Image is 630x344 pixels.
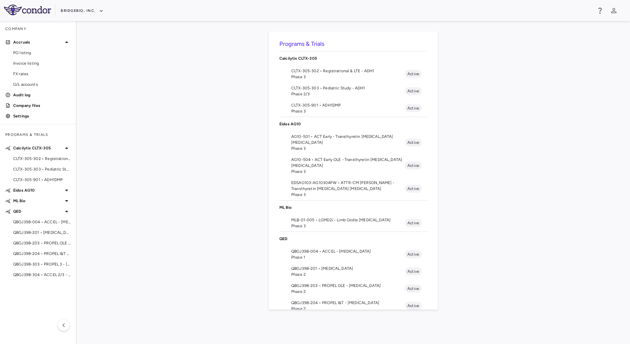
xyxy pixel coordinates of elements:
[405,71,422,77] span: Active
[13,60,71,66] span: Invoice listing
[405,163,422,169] span: Active
[13,113,71,119] p: Settings
[13,39,63,45] p: Accruals
[279,236,427,242] p: QED
[13,145,63,151] p: Calcilytix CLTX-305
[291,180,405,192] span: EDSAG103-AG10304PW • ATTR-CM [PERSON_NAME] - Transthyretin [MEDICAL_DATA] [MEDICAL_DATA]
[13,177,71,183] span: CLTX-305-901 • ADH1DMP
[291,102,405,108] span: CLTX-305-901 • ADH1DMP
[4,5,51,15] img: logo-full-BYUhSk78.svg
[279,55,427,61] p: Calcilytix CLTX-305
[13,81,71,87] span: G/L accounts
[279,82,427,100] li: CLTX-305-303 • Pediatric Study - ADH1Phase 2/3Active
[279,131,427,154] li: AG10-501 • ACT Early - Transthyretin [MEDICAL_DATA] [MEDICAL_DATA]Phase 3Active
[13,230,71,235] span: QBGJ398-201 • [MEDICAL_DATA]
[279,154,427,177] li: AG10-504 • ACT Early OLE - Transthyretin [MEDICAL_DATA] [MEDICAL_DATA]Phase 3Active
[291,91,405,97] span: Phase 2/3
[13,219,71,225] span: QBGJ398-004 • ACCEL - [MEDICAL_DATA]
[405,140,422,145] span: Active
[13,103,71,109] p: Company files
[279,204,427,210] p: ML Bio
[291,134,405,145] span: AG10-501 • ACT Early - Transthyretin [MEDICAL_DATA] [MEDICAL_DATA]
[279,40,427,48] h6: Programs & Trials
[279,100,427,117] li: CLTX-305-901 • ADH1DMPPhase 3Active
[13,50,71,56] span: PO listing
[291,289,405,295] span: Phase 2
[279,121,427,127] p: Eidos AG10
[291,283,405,289] span: QBGJ398-203 • PROPEL OLE - [MEDICAL_DATA]
[13,261,71,267] span: QBGJ398-303 • PROPEL 3 - [MEDICAL_DATA]
[291,74,405,80] span: Phase 3
[279,297,427,314] li: QBGJ398-204 • PROPEL I&T - [MEDICAL_DATA]Phase 2Active
[13,166,71,172] span: CLTX-305-303 • Pediatric Study - ADH1
[279,232,427,246] div: QED
[405,88,422,94] span: Active
[291,248,405,254] span: QBGJ398-004 • ACCEL - [MEDICAL_DATA]
[13,71,71,77] span: FX rates
[291,192,405,198] span: Phase 3
[279,65,427,82] li: CLTX-305-302 • Registrational & LTE - ADH1Phase 3Active
[279,117,427,131] div: Eidos AG10
[405,303,422,309] span: Active
[13,92,71,98] p: Audit log
[405,186,422,192] span: Active
[291,300,405,306] span: QBGJ398-204 • PROPEL I&T - [MEDICAL_DATA]
[13,208,63,214] p: QED
[291,169,405,174] span: Phase 3
[13,198,63,204] p: ML Bio
[291,108,405,114] span: Phase 3
[13,240,71,246] span: QBGJ398-203 • PROPEL OLE - [MEDICAL_DATA]
[13,187,63,193] p: Eidos AG10
[279,201,427,214] div: ML Bio
[405,268,422,274] span: Active
[405,251,422,257] span: Active
[291,223,405,229] span: Phase 3
[61,6,104,16] button: BridgeBio, Inc.
[291,271,405,277] span: Phase 2
[279,280,427,297] li: QBGJ398-203 • PROPEL OLE - [MEDICAL_DATA]Phase 2Active
[291,266,405,271] span: QBGJ398-201 • [MEDICAL_DATA]
[291,306,405,312] span: Phase 2
[405,286,422,292] span: Active
[279,214,427,232] li: MLB-01-005 • LGMD2i - Limb Girdle [MEDICAL_DATA]Phase 3Active
[291,254,405,260] span: Phase 1
[279,177,427,200] li: EDSAG103-AG10304PW • ATTR-CM [PERSON_NAME] - Transthyretin [MEDICAL_DATA] [MEDICAL_DATA]Phase 3Ac...
[279,246,427,263] li: QBGJ398-004 • ACCEL - [MEDICAL_DATA]Phase 1Active
[279,263,427,280] li: QBGJ398-201 • [MEDICAL_DATA]Phase 2Active
[291,68,405,74] span: CLTX-305-302 • Registrational & LTE - ADH1
[13,156,71,162] span: CLTX-305-302 • Registrational & LTE - ADH1
[405,105,422,111] span: Active
[291,85,405,91] span: CLTX-305-303 • Pediatric Study - ADH1
[291,217,405,223] span: MLB-01-005 • LGMD2i - Limb Girdle [MEDICAL_DATA]
[279,51,427,65] div: Calcilytix CLTX-305
[291,157,405,169] span: AG10-504 • ACT Early OLE - Transthyretin [MEDICAL_DATA] [MEDICAL_DATA]
[291,145,405,151] span: Phase 3
[13,272,71,278] span: QBGJ398-304 • ACCEL 2/3 - [MEDICAL_DATA]
[405,220,422,226] span: Active
[13,251,71,257] span: QBGJ398-204 • PROPEL I&T - [MEDICAL_DATA]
